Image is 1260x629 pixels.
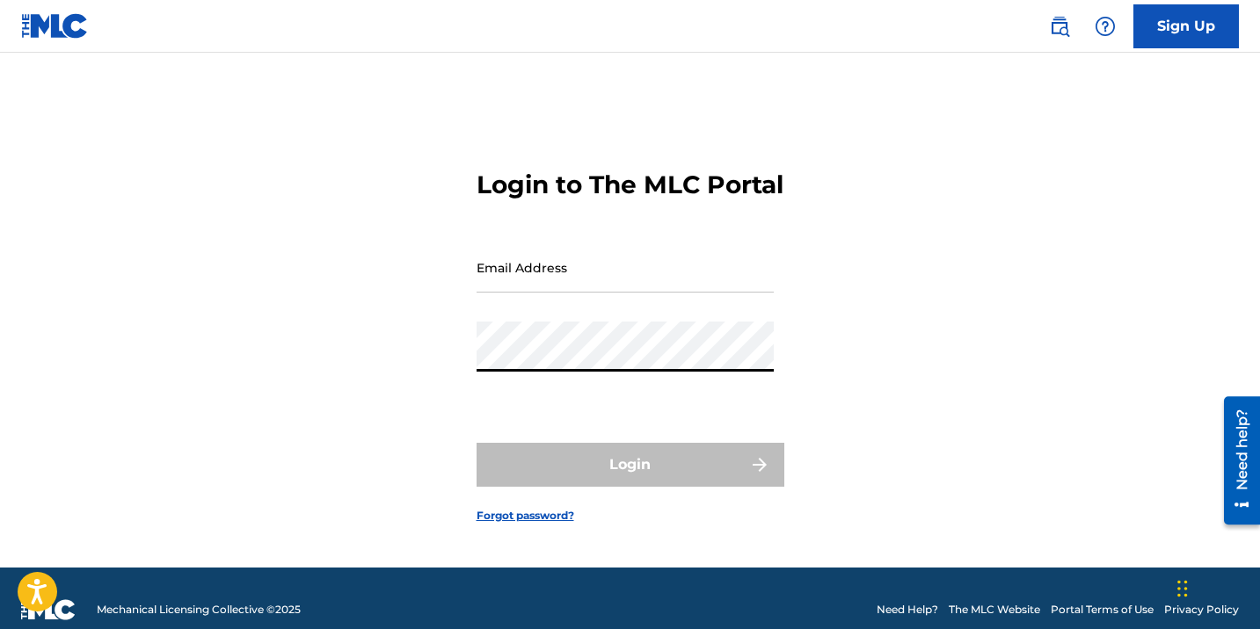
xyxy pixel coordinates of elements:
[1133,4,1239,48] a: Sign Up
[1042,9,1077,44] a: Public Search
[477,170,783,200] h3: Login to The MLC Portal
[1172,545,1260,629] iframe: Chat Widget
[877,602,938,618] a: Need Help?
[1211,389,1260,531] iframe: Resource Center
[949,602,1040,618] a: The MLC Website
[477,508,574,524] a: Forgot password?
[1177,562,1188,615] div: Drag
[1095,16,1116,37] img: help
[1049,16,1070,37] img: search
[1088,9,1123,44] div: Help
[21,13,89,39] img: MLC Logo
[1164,602,1239,618] a: Privacy Policy
[97,602,301,618] span: Mechanical Licensing Collective © 2025
[1051,602,1154,618] a: Portal Terms of Use
[21,599,76,620] img: logo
